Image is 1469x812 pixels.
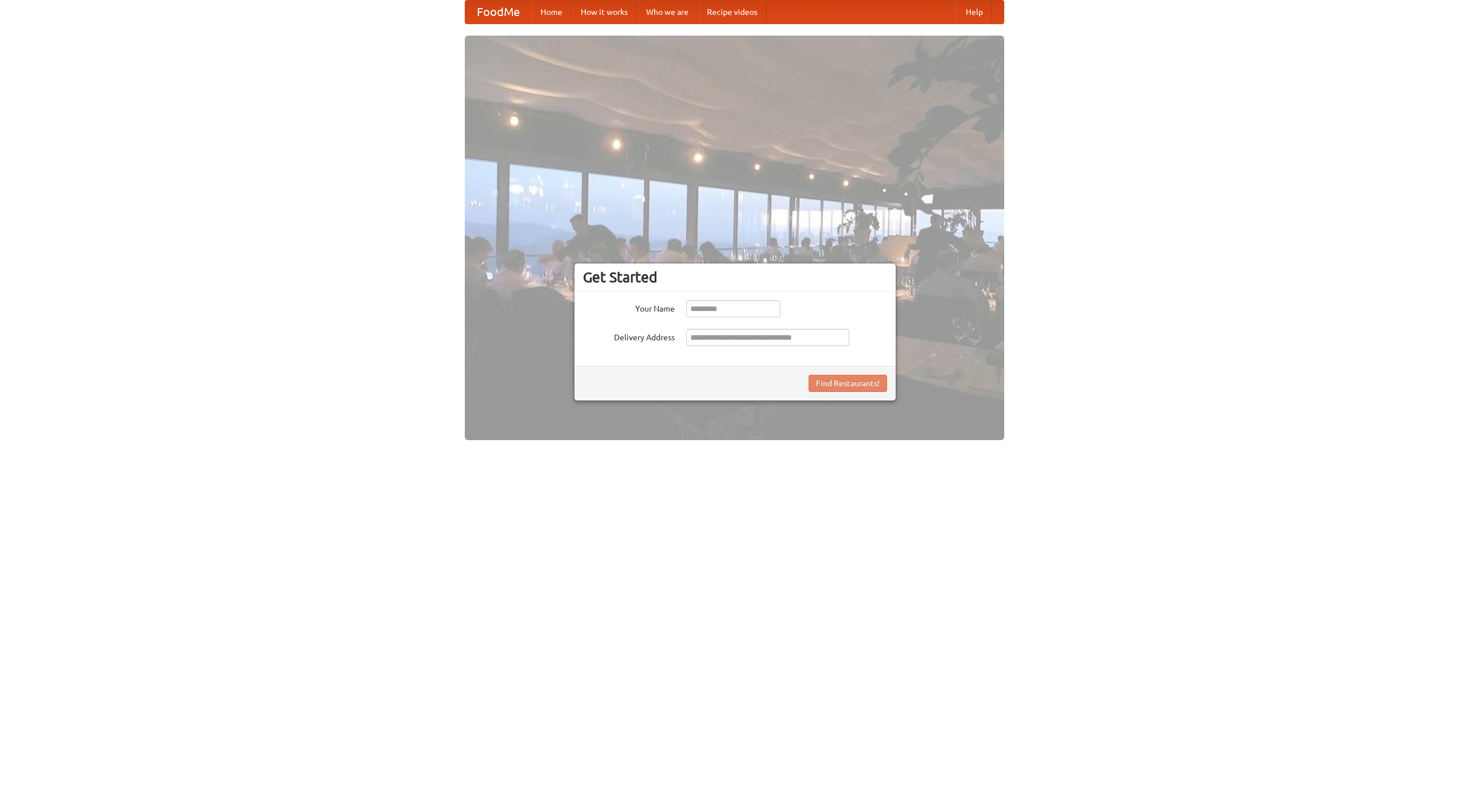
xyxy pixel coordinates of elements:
a: How it works [572,1,637,24]
a: Home [531,1,572,24]
h3: Get Started [583,269,887,286]
a: FoodMe [465,1,531,24]
label: Delivery Address [583,329,675,343]
a: Recipe videos [698,1,767,24]
a: Help [957,1,992,24]
label: Your Name [583,300,675,314]
a: Who we are [637,1,698,24]
button: Find Restaurants! [809,375,887,392]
